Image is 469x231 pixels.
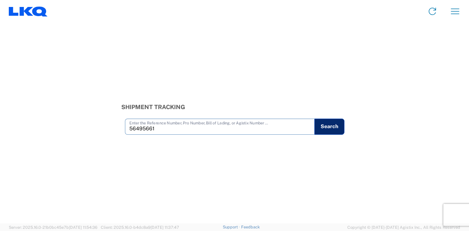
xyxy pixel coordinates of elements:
[347,224,460,231] span: Copyright © [DATE]-[DATE] Agistix Inc., All Rights Reserved
[151,225,179,230] span: [DATE] 11:37:47
[121,104,348,111] h3: Shipment Tracking
[9,225,97,230] span: Server: 2025.16.0-21b0bc45e7b
[101,225,179,230] span: Client: 2025.16.0-b4dc8a9
[69,225,97,230] span: [DATE] 11:54:36
[314,119,344,135] button: Search
[223,225,241,229] a: Support
[241,225,260,229] a: Feedback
